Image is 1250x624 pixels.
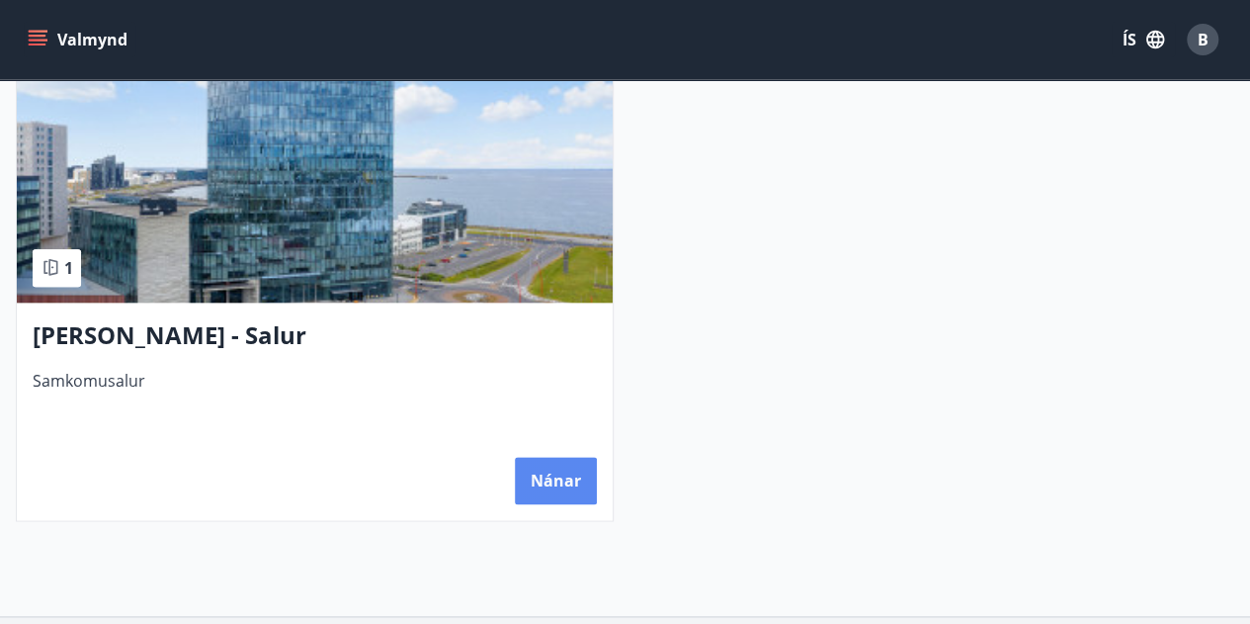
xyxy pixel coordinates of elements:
[64,257,73,279] span: 1
[1112,22,1175,57] button: ÍS
[24,22,135,57] button: menu
[33,370,597,435] span: Samkomusalur
[1198,29,1208,50] span: B
[515,457,597,504] button: Nánar
[17,53,613,303] img: Paella dish
[1179,16,1226,63] button: B
[33,318,597,354] h3: [PERSON_NAME] - Salur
